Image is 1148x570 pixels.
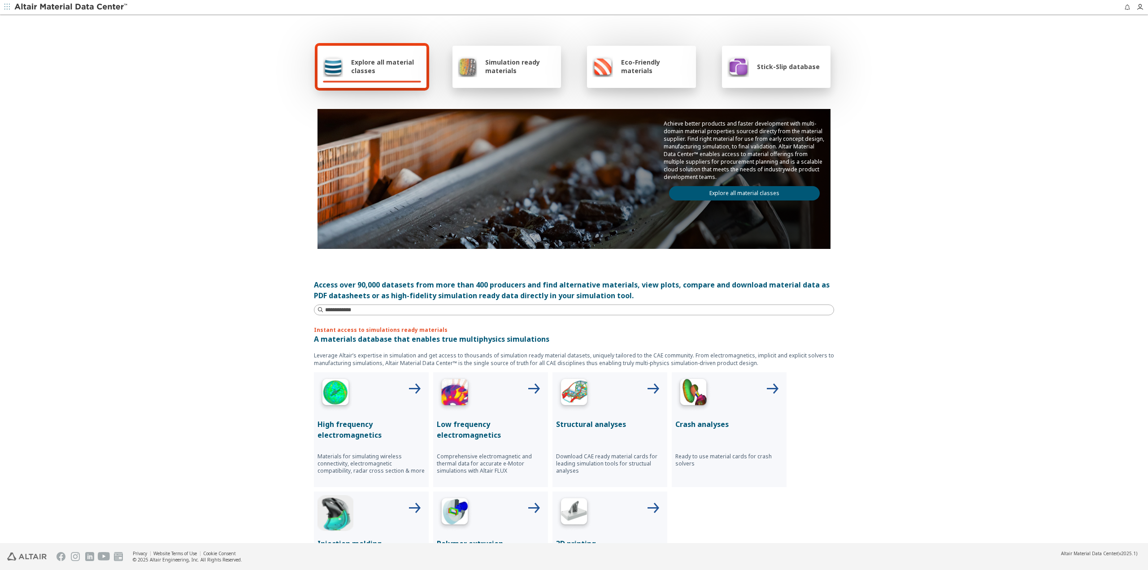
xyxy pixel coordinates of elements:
[727,56,749,77] img: Stick-Slip database
[664,120,825,181] p: Achieve better products and faster development with multi-domain material properties sourced dire...
[314,334,834,344] p: A materials database that enables true multiphysics simulations
[556,495,592,531] img: 3D Printing Icon
[675,453,783,467] p: Ready to use material cards for crash solvers
[14,3,129,12] img: Altair Material Data Center
[433,372,548,487] button: Low Frequency IconLow frequency electromagneticsComprehensive electromagnetic and thermal data fo...
[314,326,834,334] p: Instant access to simulations ready materials
[351,58,421,75] span: Explore all material classes
[675,376,711,412] img: Crash Analyses Icon
[556,538,664,549] p: 3D printing
[485,58,556,75] span: Simulation ready materials
[317,495,353,531] img: Injection Molding Icon
[317,376,353,412] img: High Frequency Icon
[317,419,425,440] p: High frequency electromagnetics
[314,279,834,301] div: Access over 90,000 datasets from more than 400 producers and find alternative materials, view plo...
[314,372,429,487] button: High Frequency IconHigh frequency electromagneticsMaterials for simulating wireless connectivity,...
[1061,550,1118,557] span: Altair Material Data Center
[437,419,544,440] p: Low frequency electromagnetics
[592,56,613,77] img: Eco-Friendly materials
[556,419,664,430] p: Structural analyses
[323,56,343,77] img: Explore all material classes
[1061,550,1137,557] div: (v2025.1)
[437,453,544,474] p: Comprehensive electromagnetic and thermal data for accurate e-Motor simulations with Altair FLUX
[437,495,473,531] img: Polymer Extrusion Icon
[314,352,834,367] p: Leverage Altair’s expertise in simulation and get access to thousands of simulation ready materia...
[621,58,690,75] span: Eco-Friendly materials
[669,186,820,200] a: Explore all material classes
[7,553,47,561] img: Altair Engineering
[203,550,236,557] a: Cookie Consent
[552,372,667,487] button: Structural Analyses IconStructural analysesDownload CAE ready material cards for leading simulati...
[556,453,664,474] p: Download CAE ready material cards for leading simulation tools for structual analyses
[133,557,242,563] div: © 2025 Altair Engineering, Inc. All Rights Reserved.
[458,56,477,77] img: Simulation ready materials
[672,372,787,487] button: Crash Analyses IconCrash analysesReady to use material cards for crash solvers
[133,550,147,557] a: Privacy
[317,453,425,474] p: Materials for simulating wireless connectivity, electromagnetic compatibility, radar cross sectio...
[675,419,783,430] p: Crash analyses
[437,376,473,412] img: Low Frequency Icon
[437,538,544,549] p: Polymer extrusion
[317,538,425,549] p: Injection molding
[556,376,592,412] img: Structural Analyses Icon
[153,550,197,557] a: Website Terms of Use
[757,62,820,71] span: Stick-Slip database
